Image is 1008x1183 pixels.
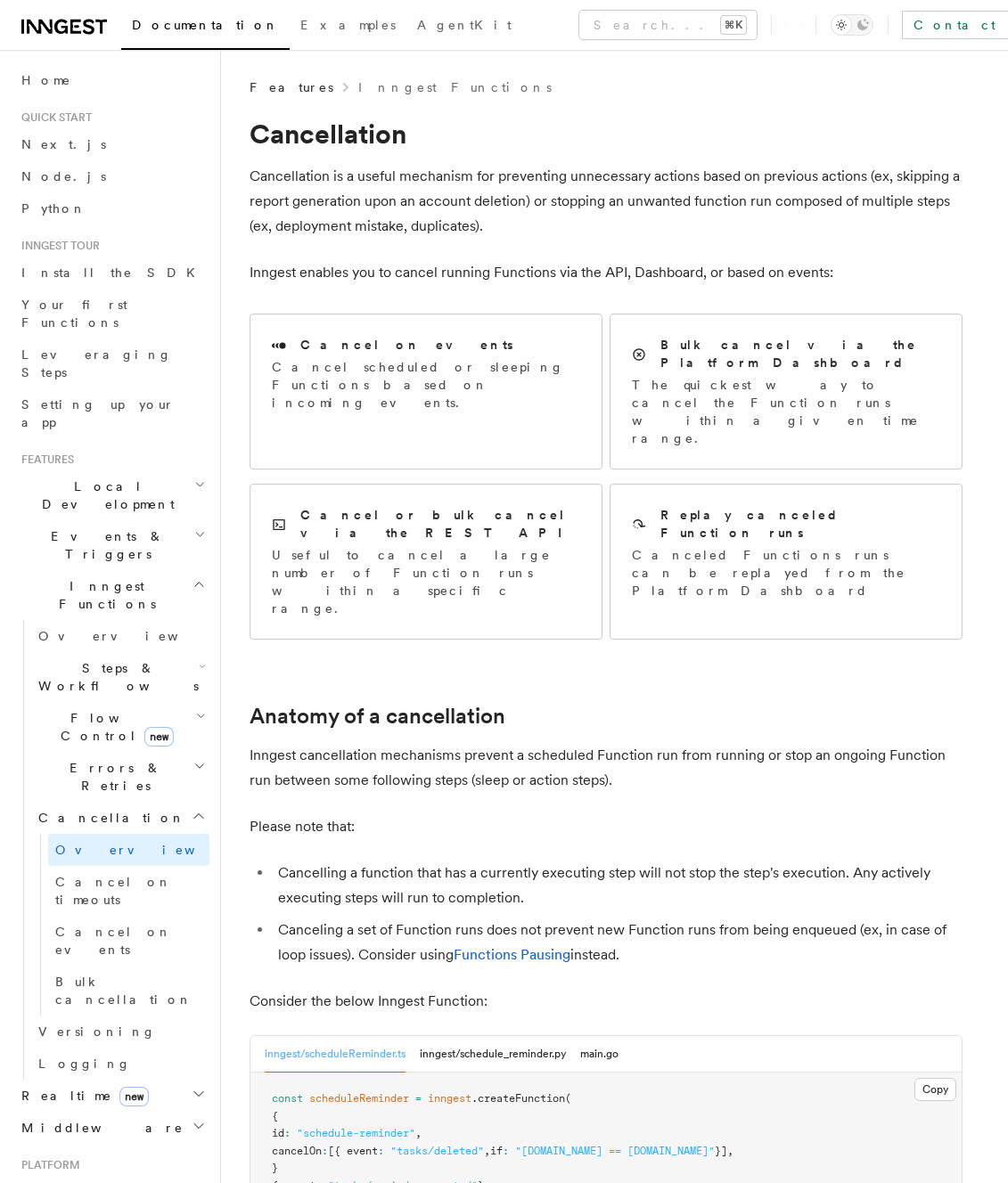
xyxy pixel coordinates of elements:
a: Documentation [121,5,290,50]
button: Errors & Retries [31,752,209,802]
span: Versioning [38,1024,156,1039]
button: Search...⌘K [579,11,757,39]
span: Your first Functions [21,298,127,330]
span: Cancel on timeouts [55,875,172,907]
p: Please note that: [250,814,963,839]
span: Features [250,78,333,96]
a: Cancel or bulk cancel via the REST APIUseful to cancel a large number of Function runs within a s... [250,484,602,640]
span: }] [715,1145,727,1157]
span: if [490,1145,503,1157]
p: Canceled Functions runs can be replayed from the Platform Dashboard [632,546,940,600]
span: new [144,727,174,747]
h2: Bulk cancel via the Platform Dashboard [660,336,940,371]
button: Toggle dark mode [831,14,873,36]
span: inngest [428,1092,471,1105]
li: Cancelling a function that has a currently executing step will not stop the step's execution. Any... [273,861,963,910]
span: Bulk cancellation [55,975,193,1007]
button: Inngest Functions [14,570,209,620]
h2: Cancel on events [300,336,513,354]
button: Flow Controlnew [31,702,209,752]
span: id [272,1127,284,1139]
span: Overview [55,843,239,857]
a: Overview [48,834,209,866]
span: Next.js [21,137,106,151]
a: Your first Functions [14,289,209,339]
p: Cancellation is a useful mechanism for preventing unnecessary actions based on previous actions (... [250,164,963,239]
span: = [415,1092,422,1105]
span: Steps & Workflows [31,659,199,695]
span: Overview [38,629,222,643]
p: Cancel scheduled or sleeping Functions based on incoming events. [272,358,580,412]
a: Cancel on events [48,916,209,966]
span: : [378,1145,384,1157]
p: Consider the below Inngest Function: [250,989,963,1014]
span: Middleware [14,1119,184,1137]
button: Local Development [14,470,209,520]
span: Quick start [14,110,92,125]
a: Inngest Functions [358,78,552,96]
span: new [119,1087,149,1106]
span: Home [21,71,71,89]
a: Node.js [14,160,209,192]
span: AgentKit [417,18,512,32]
span: Node.js [21,169,106,184]
span: Install the SDK [21,265,206,280]
span: "tasks/deleted" [390,1145,484,1157]
span: Cancellation [31,809,185,827]
span: , [727,1145,733,1157]
button: inngest/schedule_reminder.py [420,1036,566,1073]
a: Replay canceled Function runsCanceled Functions runs can be replayed from the Platform Dashboard [610,484,963,640]
button: Copy [914,1078,956,1101]
span: Examples [300,18,396,32]
span: , [484,1145,490,1157]
span: Cancel on events [55,925,172,957]
span: Setting up your app [21,397,175,429]
a: Next.js [14,128,209,160]
span: Events & Triggers [14,527,194,563]
p: Inngest enables you to cancel running Functions via the API, Dashboard, or based on events: [250,260,963,285]
h2: Replay canceled Function runs [660,506,940,542]
a: Python [14,192,209,224]
button: Realtimenew [14,1080,209,1112]
button: Events & Triggers [14,520,209,570]
span: cancelOn [272,1145,322,1157]
span: : [284,1127,291,1139]
div: Inngest Functions [14,620,209,1080]
span: Errors & Retries [31,759,193,795]
button: Middleware [14,1112,209,1144]
span: Realtime [14,1087,149,1105]
a: Install the SDK [14,257,209,289]
span: ( [565,1092,571,1105]
a: Bulk cancellation [48,966,209,1016]
span: [{ event [328,1145,378,1157]
span: const [272,1092,303,1105]
a: Cancel on timeouts [48,866,209,916]
h1: Cancellation [250,118,963,150]
div: Cancellation [31,834,209,1016]
p: Useful to cancel a large number of Function runs within a specific range. [272,546,580,617]
a: Logging [31,1048,209,1080]
span: { [272,1110,278,1122]
a: Anatomy of a cancellation [250,704,505,729]
span: Leveraging Steps [21,347,172,379]
span: Features [14,453,74,467]
span: , [415,1127,422,1139]
h2: Cancel or bulk cancel via the REST API [300,506,580,542]
button: main.go [580,1036,619,1073]
button: Steps & Workflows [31,652,209,702]
span: : [322,1145,328,1157]
a: Setting up your app [14,388,209,438]
span: : [503,1145,509,1157]
button: Cancellation [31,802,209,834]
a: Overview [31,620,209,652]
p: The quickest way to cancel the Function runs within a given time range. [632,376,940,447]
a: Home [14,64,209,96]
span: Flow Control [31,709,196,745]
span: "schedule-reminder" [297,1127,415,1139]
span: "[DOMAIN_NAME] == [DOMAIN_NAME]" [515,1145,715,1157]
span: Python [21,201,86,216]
a: Versioning [31,1016,209,1048]
p: Inngest cancellation mechanisms prevent a scheduled Function run from running or stop an ongoing ... [250,743,963,793]
span: .createFunction [471,1092,565,1105]
span: Local Development [14,477,194,513]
